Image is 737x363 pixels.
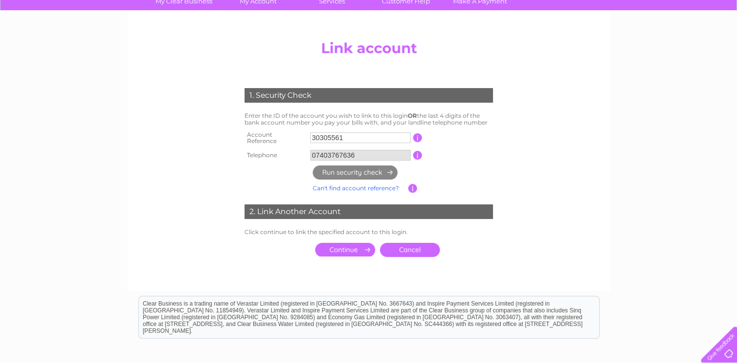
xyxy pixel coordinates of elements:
[408,112,417,119] b: OR
[245,88,493,103] div: 1. Security Check
[242,226,495,238] td: Click continue to link the specified account to this login.
[242,110,495,128] td: Enter the ID of the account you wish to link to this login the last 4 digits of the bank account ...
[315,243,375,256] input: Submit
[672,41,696,49] a: Contact
[242,128,308,148] th: Account Reference
[617,41,646,49] a: Telecoms
[380,243,440,257] a: Cancel
[652,41,666,49] a: Blog
[408,184,417,193] input: Information
[313,184,399,192] a: Can't find account reference?
[242,147,308,163] th: Telephone
[139,5,599,47] div: Clear Business is a trading name of Verastar Limited (registered in [GEOGRAPHIC_DATA] No. 3667643...
[553,5,621,17] a: 0333 014 3131
[26,25,76,55] img: logo.png
[566,41,584,49] a: Water
[245,204,493,219] div: 2. Link Another Account
[413,151,422,160] input: Information
[413,133,422,142] input: Information
[590,41,611,49] a: Energy
[705,41,728,49] a: Log out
